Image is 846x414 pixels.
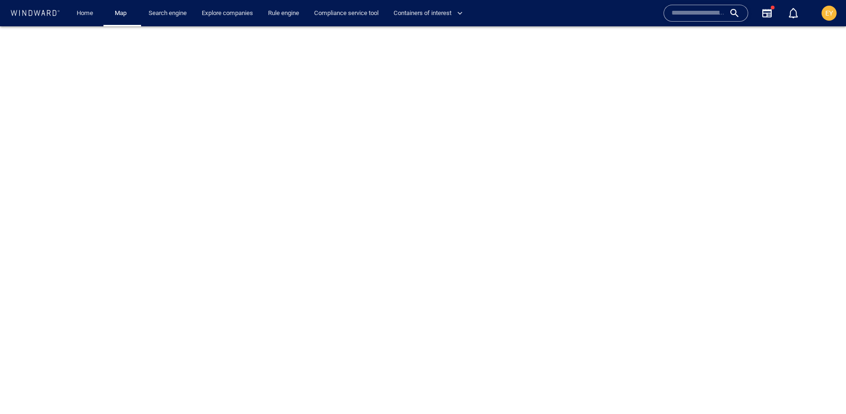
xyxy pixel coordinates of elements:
[806,372,839,407] iframe: Chat
[825,9,833,17] span: EY
[198,5,257,22] a: Explore companies
[310,5,382,22] a: Compliance service tool
[70,5,100,22] button: Home
[145,5,190,22] a: Search engine
[390,5,471,22] button: Containers of interest
[73,5,97,22] a: Home
[264,5,303,22] a: Rule engine
[788,8,799,19] div: Notification center
[107,5,137,22] button: Map
[111,5,134,22] a: Map
[820,4,838,23] button: EY
[394,8,463,19] span: Containers of interest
